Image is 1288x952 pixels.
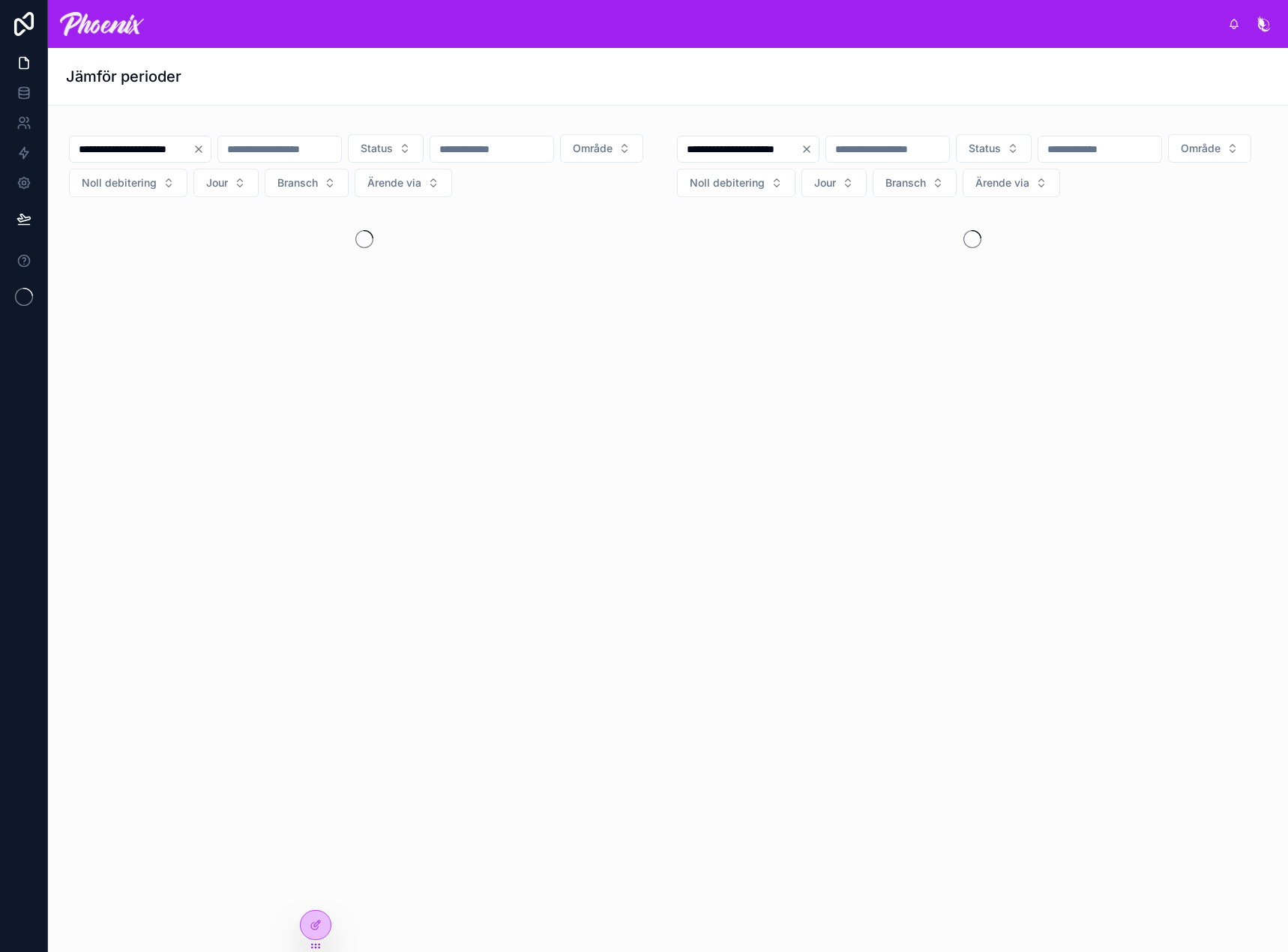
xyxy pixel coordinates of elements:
span: Ärende via [975,175,1029,190]
button: Select Button [348,134,424,163]
button: Select Button [355,169,452,197]
span: Ärende via [367,175,421,190]
h1: Jämför perioder [66,66,181,87]
span: Jour [814,175,836,190]
div: scrollable content [156,21,1228,27]
img: App logo [60,12,144,36]
button: Select Button [1168,134,1251,163]
button: Select Button [69,169,187,197]
button: Clear [193,143,211,155]
span: Noll debitering [690,175,765,190]
button: Select Button [193,169,259,197]
span: Jour [206,175,228,190]
span: Område [1181,141,1221,156]
button: Select Button [265,169,349,197]
button: Select Button [801,169,867,197]
span: Status [969,141,1001,156]
span: Noll debitering [82,175,157,190]
span: Område [573,141,613,156]
span: Bransch [885,175,926,190]
button: Select Button [956,134,1032,163]
button: Select Button [677,169,795,197]
span: Bransch [277,175,318,190]
button: Clear [801,143,819,155]
button: Select Button [963,169,1060,197]
button: Select Button [873,169,957,197]
button: Select Button [560,134,643,163]
span: Status [361,141,393,156]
